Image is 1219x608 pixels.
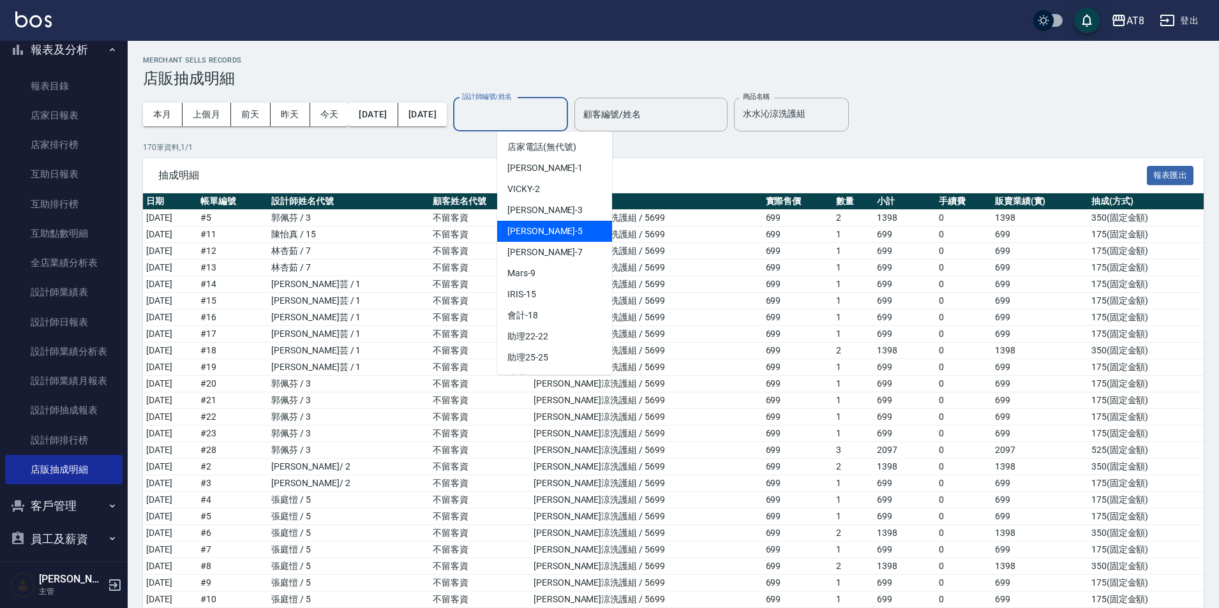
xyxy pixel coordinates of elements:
h5: [PERSON_NAME] [39,573,104,586]
td: 1 [833,492,874,508]
td: [DATE] [143,276,197,293]
td: 699 [992,409,1088,426]
td: 0 [936,210,991,226]
button: AT8 [1106,8,1149,34]
td: [PERSON_NAME]涼洗護組 / 5699 [530,226,763,243]
td: 0 [936,525,991,542]
td: 0 [936,376,991,392]
td: 0 [936,276,991,293]
td: 699 [992,475,1088,492]
span: 抽成明細 [158,169,1147,182]
td: 175 ( 固定金額 ) [1088,508,1204,525]
td: [PERSON_NAME]涼洗護組 / 5699 [530,260,763,276]
td: 不留客資 [430,426,530,442]
td: [DATE] [143,260,197,276]
td: [DATE] [143,409,197,426]
td: [PERSON_NAME]涼洗護組 / 5699 [530,409,763,426]
td: 699 [874,475,936,492]
td: 0 [936,459,991,475]
td: # 16 [197,309,268,326]
td: 699 [763,260,834,276]
th: 實際售價 [763,193,834,210]
td: 1 [833,542,874,558]
td: [PERSON_NAME]涼洗護組 / 5699 [530,309,763,326]
h2: Merchant Sells Records [143,56,1204,64]
td: [PERSON_NAME]芸 / 1 [268,343,430,359]
td: 1 [833,243,874,260]
td: 699 [874,426,936,442]
td: 不留客資 [430,442,530,459]
td: 699 [992,309,1088,326]
td: 郭佩芬 / 3 [268,210,430,226]
td: 350 ( 固定金額 ) [1088,343,1204,359]
td: 699 [763,542,834,558]
td: 699 [874,359,936,376]
td: 0 [936,309,991,326]
td: 175 ( 固定金額 ) [1088,475,1204,492]
td: # 23 [197,426,268,442]
td: [DATE] [143,343,197,359]
td: [DATE] [143,475,197,492]
span: IRIS -15 [507,288,536,301]
td: # 14 [197,276,268,293]
td: 699 [763,226,834,243]
td: 175 ( 固定金額 ) [1088,309,1204,326]
td: 699 [874,492,936,508]
button: 昨天 [271,103,310,126]
td: # 19 [197,359,268,376]
td: 175 ( 固定金額 ) [1088,260,1204,276]
td: 張庭愷 / 5 [268,492,430,508]
td: 699 [763,492,834,508]
td: 699 [763,343,834,359]
td: 0 [936,260,991,276]
td: 2097 [992,442,1088,459]
td: [DATE] [143,226,197,243]
td: 不留客資 [430,210,530,226]
td: 699 [763,276,834,293]
td: 0 [936,409,991,426]
td: 不留客資 [430,309,530,326]
td: 175 ( 固定金額 ) [1088,276,1204,293]
a: 互助日報表 [5,159,123,189]
button: 報表及分析 [5,33,123,66]
td: 不留客資 [430,409,530,426]
a: 互助點數明細 [5,219,123,248]
td: 699 [874,260,936,276]
td: 699 [992,426,1088,442]
label: 設計師編號/姓名 [462,92,512,101]
a: 設計師業績月報表 [5,366,123,396]
td: # 8 [197,558,268,575]
td: 0 [936,359,991,376]
td: [PERSON_NAME]/ 2 [268,459,430,475]
td: 不留客資 [430,226,530,243]
td: [DATE] [143,558,197,575]
td: 不留客資 [430,558,530,575]
td: 0 [936,392,991,409]
td: 699 [992,492,1088,508]
a: 設計師日報表 [5,308,123,337]
td: 1 [833,508,874,525]
td: 張庭愷 / 5 [268,525,430,542]
td: 1 [833,293,874,309]
button: 報表匯出 [1147,166,1194,186]
td: # 13 [197,260,268,276]
span: VICKY -2 [507,182,540,196]
td: 1 [833,226,874,243]
td: [DATE] [143,376,197,392]
td: 699 [763,459,834,475]
td: # 6 [197,525,268,542]
td: 0 [936,475,991,492]
img: Person [10,572,36,598]
td: 699 [874,542,936,558]
td: 2 [833,459,874,475]
td: 1 [833,376,874,392]
button: 登出 [1155,9,1204,33]
td: 175 ( 固定金額 ) [1088,243,1204,260]
td: 175 ( 固定金額 ) [1088,359,1204,376]
td: 1 [833,276,874,293]
td: 不留客資 [430,293,530,309]
td: 不留客資 [430,326,530,343]
td: 1 [833,309,874,326]
td: 175 ( 固定金額 ) [1088,426,1204,442]
td: # 5 [197,508,268,525]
